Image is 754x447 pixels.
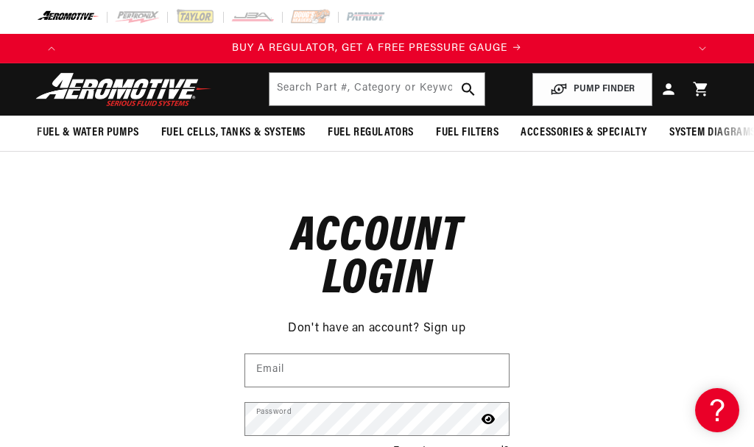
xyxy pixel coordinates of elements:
button: search button [452,73,485,105]
span: Fuel Filters [436,125,498,141]
a: Sign up [423,320,466,339]
summary: Accessories & Specialty [510,116,658,150]
div: 1 of 4 [66,41,688,57]
span: BUY A REGULATOR, GET A FREE PRESSURE GAUGE [232,43,507,54]
div: Don't have an account? [244,316,510,339]
input: Search by Part Number, Category or Keyword [269,73,485,105]
span: Fuel Cells, Tanks & Systems [161,125,306,141]
summary: Fuel & Water Pumps [26,116,150,150]
summary: Fuel Cells, Tanks & Systems [150,116,317,150]
button: Translation missing: en.sections.announcements.previous_announcement [37,34,66,63]
span: Fuel & Water Pumps [37,125,139,141]
button: Translation missing: en.sections.announcements.next_announcement [688,34,717,63]
button: PUMP FINDER [532,73,652,106]
summary: Fuel Regulators [317,116,425,150]
summary: Fuel Filters [425,116,510,150]
h1: Account login [244,217,510,302]
span: Fuel Regulators [328,125,414,141]
div: Announcement [66,41,688,57]
input: Email [245,354,509,387]
img: Aeromotive [32,72,216,107]
span: Accessories & Specialty [521,125,647,141]
a: BUY A REGULATOR, GET A FREE PRESSURE GAUGE [66,41,688,57]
